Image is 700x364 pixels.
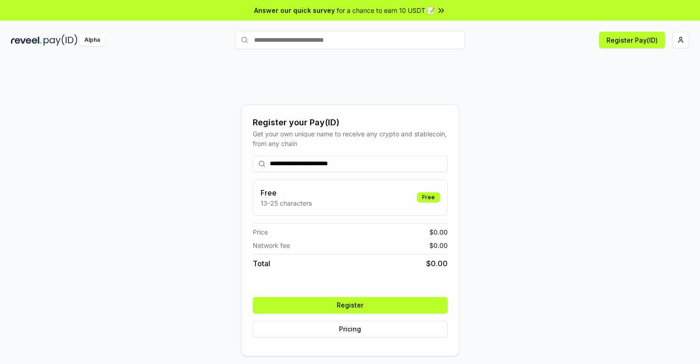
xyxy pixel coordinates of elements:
[261,198,312,208] p: 13-25 characters
[253,297,448,314] button: Register
[44,34,78,46] img: pay_id
[253,321,448,337] button: Pricing
[253,258,270,269] span: Total
[253,241,290,250] span: Network fee
[253,227,268,237] span: Price
[599,32,665,48] button: Register Pay(ID)
[429,227,448,237] span: $ 0.00
[426,258,448,269] span: $ 0.00
[429,241,448,250] span: $ 0.00
[11,34,42,46] img: reveel_dark
[79,34,105,46] div: Alpha
[253,129,448,148] div: Get your own unique name to receive any crypto and stablecoin, from any chain
[253,116,448,129] div: Register your Pay(ID)
[417,192,440,202] div: Free
[337,6,435,15] span: for a chance to earn 10 USDT 📝
[261,187,312,198] h3: Free
[254,6,335,15] span: Answer our quick survey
